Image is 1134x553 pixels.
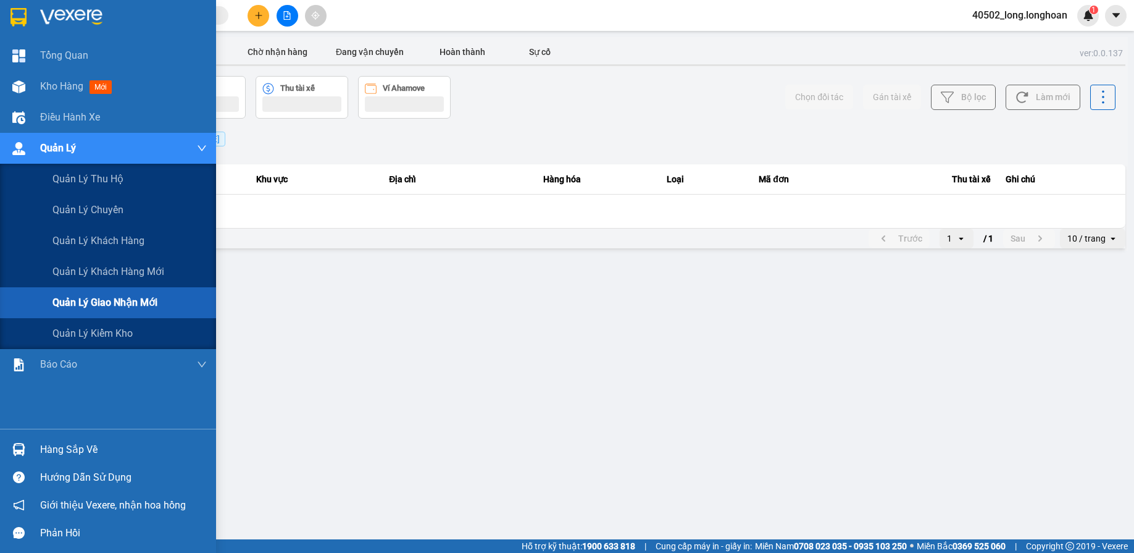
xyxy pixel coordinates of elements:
th: Loại [659,164,751,195]
button: Làm mới [1006,85,1080,110]
svg: open [956,234,966,243]
span: Miền Nam [755,539,907,553]
button: aim [305,5,327,27]
div: 10 / trang [1067,232,1106,245]
span: Quản Lý [40,140,76,156]
button: Thu tài xế [256,76,348,119]
button: next page. current page 1 / 1 [1003,229,1055,248]
span: Quản lý chuyến [52,202,123,217]
button: caret-down [1105,5,1127,27]
span: Điều hành xe [40,109,100,125]
span: notification [13,499,25,511]
button: Đang vận chuyển [323,40,416,64]
th: Ghi chú [998,164,1125,195]
span: | [644,539,646,553]
svg: open [1108,234,1118,243]
span: Quản lý khách hàng mới [52,264,164,279]
button: Chờ nhận hàng [231,40,323,64]
span: Tổng Quan [40,48,88,63]
span: Chọn đối tác [795,91,843,103]
strong: 1900 633 818 [582,541,635,551]
span: Quản lý kiểm kho [52,326,133,341]
span: Quản lý khách hàng [52,233,144,248]
div: Đang tải... [56,205,1115,217]
span: Quản lý giao nhận mới [52,295,157,310]
button: previous page. current page 1 / 1 [869,229,930,248]
input: Selected 10 / trang. [1107,232,1108,245]
th: Địa chỉ [381,164,536,195]
button: Chọn đối tác [785,85,853,109]
div: Phản hồi [40,524,207,542]
button: Ví Ahamove [358,76,451,119]
img: warehouse-icon [12,142,25,155]
span: 1 [1091,6,1096,14]
img: warehouse-icon [12,111,25,124]
div: Thu tài xế [851,172,990,187]
span: Gán tài xế [873,91,911,103]
sup: 1 [1090,6,1098,14]
span: | [1015,539,1017,553]
div: Hàng sắp về [40,441,207,459]
img: warehouse-icon [12,80,25,93]
span: Giới thiệu Vexere, nhận hoa hồng [40,497,186,513]
span: message [13,527,25,539]
span: copyright [1065,542,1074,551]
button: Bộ lọc [931,85,996,110]
span: down [197,143,207,153]
span: file-add [283,11,291,20]
span: question-circle [13,471,25,483]
span: Hỗ trợ kỹ thuật: [522,539,635,553]
div: Ví Ahamove [383,84,425,93]
span: ⚪️ [910,544,914,549]
span: / 1 [983,231,993,246]
span: caret-down [1111,10,1122,21]
span: Kho hàng [40,80,83,92]
th: Khu vực [249,164,381,195]
button: Sự cố [509,40,570,64]
img: solution-icon [12,358,25,371]
button: Gán tài xế [863,85,921,109]
th: Mã đơn [751,164,844,195]
strong: 0708 023 035 - 0935 103 250 [794,541,907,551]
strong: 0369 525 060 [953,541,1006,551]
div: Hướng dẫn sử dụng [40,468,207,487]
th: Hàng hóa [536,164,659,195]
span: down [197,360,207,369]
img: logo-vxr [10,8,27,27]
div: 1 [947,232,952,245]
button: Hoàn thành [416,40,509,64]
button: plus [248,5,269,27]
img: warehouse-icon [12,443,25,456]
img: dashboard-icon [12,49,25,62]
span: Miền Bắc [917,539,1006,553]
span: Báo cáo [40,357,77,372]
span: aim [311,11,320,20]
span: plus [254,11,263,20]
span: mới [90,80,112,94]
span: Cung cấp máy in - giấy in: [656,539,752,553]
button: file-add [277,5,298,27]
span: 40502_long.longhoan [962,7,1077,23]
span: Quản lý thu hộ [52,171,123,187]
img: icon-new-feature [1083,10,1094,21]
div: Thu tài xế [280,84,315,93]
